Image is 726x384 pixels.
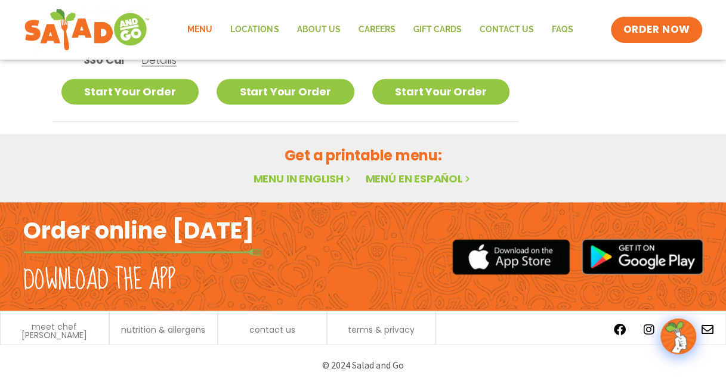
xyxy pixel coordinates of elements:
[178,16,221,44] a: Menu
[141,52,177,67] span: Details
[84,52,125,68] span: 330 Cal
[121,325,205,333] a: nutrition & allergens
[365,171,472,186] a: Menú en español
[249,325,295,333] a: contact us
[7,322,103,339] a: meet chef [PERSON_NAME]
[253,171,353,186] a: Menu in English
[23,264,175,297] h2: Download the app
[470,16,542,44] a: Contact Us
[349,16,404,44] a: Careers
[611,17,702,43] a: ORDER NOW
[288,16,349,44] a: About Us
[348,325,415,333] a: terms & privacy
[24,6,150,54] img: new-SAG-logo-768×292
[452,237,570,276] img: appstore
[23,216,254,245] h2: Order online [DATE]
[217,79,354,104] a: Start Your Order
[404,16,470,44] a: GIFT CARDS
[221,16,288,44] a: Locations
[582,239,703,274] img: google_play
[542,16,582,44] a: FAQs
[178,16,582,44] nav: Menu
[23,249,262,255] img: fork
[61,79,199,104] a: Start Your Order
[52,145,674,166] h2: Get a printable menu:
[372,79,510,104] a: Start Your Order
[29,357,697,373] p: © 2024 Salad and Go
[623,23,690,37] span: ORDER NOW
[662,320,695,353] img: wpChatIcon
